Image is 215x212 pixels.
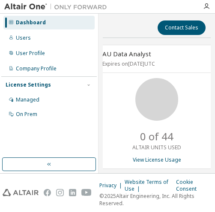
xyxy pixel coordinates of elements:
img: facebook.svg [44,188,51,197]
div: Dashboard [16,19,46,26]
p: Expires on [DATE] UTC [102,60,209,67]
img: altair_logo.svg [3,188,39,197]
img: linkedin.svg [69,188,76,197]
span: AU Data Analyst [102,49,151,58]
p: © 2025 Altair Engineering, Inc. All Rights Reserved. [99,192,212,207]
img: instagram.svg [56,188,63,197]
div: Website Terms of Use [125,179,176,192]
div: License Settings [6,81,51,88]
div: Company Profile [16,65,57,72]
div: On Prem [16,111,37,118]
p: ALTAIR UNITS USED [132,144,181,151]
div: User Profile [16,50,45,57]
p: 0 of 44 [140,129,173,144]
a: View License Usage [133,156,181,163]
div: Privacy [99,182,125,189]
div: Cookie Consent [176,179,212,192]
button: Contact Sales [158,20,206,35]
div: Users [16,35,31,41]
img: Altair One [4,3,111,11]
div: Managed [16,96,39,103]
img: youtube.svg [81,188,92,197]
